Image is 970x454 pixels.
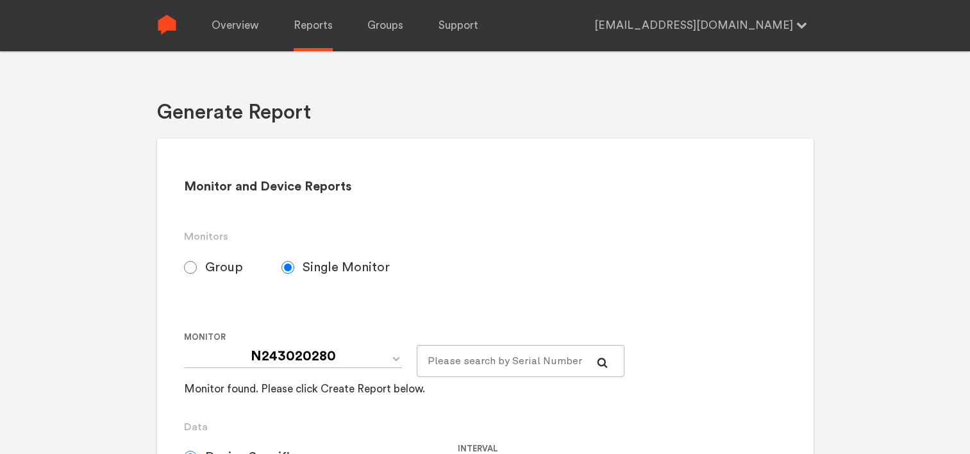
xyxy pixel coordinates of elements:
[184,179,786,195] h2: Monitor and Device Reports
[184,330,406,345] label: Monitor
[157,99,311,126] h1: Generate Report
[205,260,243,275] span: Group
[184,229,786,244] h3: Monitors
[417,330,615,345] label: For large monitor counts
[184,261,197,274] input: Group
[303,260,390,275] span: Single Monitor
[417,345,625,377] input: Please search by Serial Number
[184,382,425,397] div: Monitor found. Please click Create Report below.
[157,15,177,35] img: Sense Logo
[184,419,786,435] h3: Data
[281,261,294,274] input: Single Monitor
